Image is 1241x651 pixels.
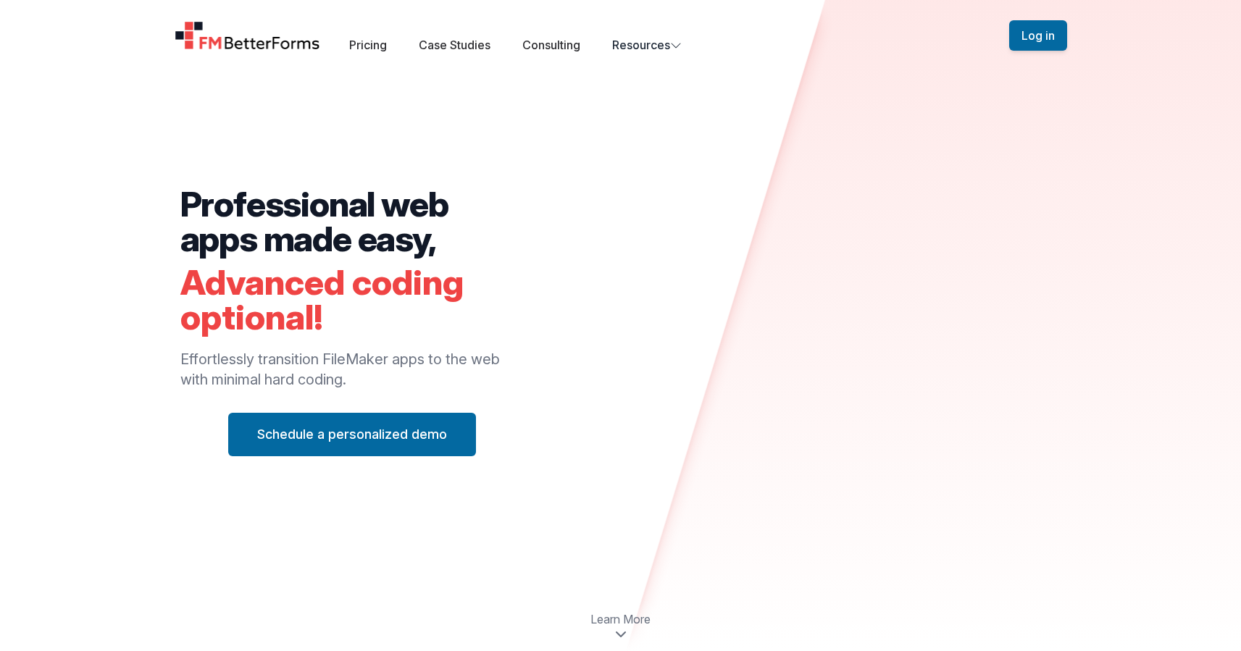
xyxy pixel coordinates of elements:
span: Learn More [590,610,651,628]
p: Effortlessly transition FileMaker apps to the web with minimal hard coding. [180,349,525,390]
a: Home [175,21,321,50]
a: Case Studies [419,38,490,52]
button: Log in [1009,20,1067,51]
button: Resources [612,36,682,54]
a: Consulting [522,38,580,52]
nav: Global [157,17,1085,54]
a: Pricing [349,38,387,52]
button: Schedule a personalized demo [228,413,476,456]
h2: Professional web apps made easy, [180,187,525,256]
h2: Advanced coding optional! [180,265,525,335]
